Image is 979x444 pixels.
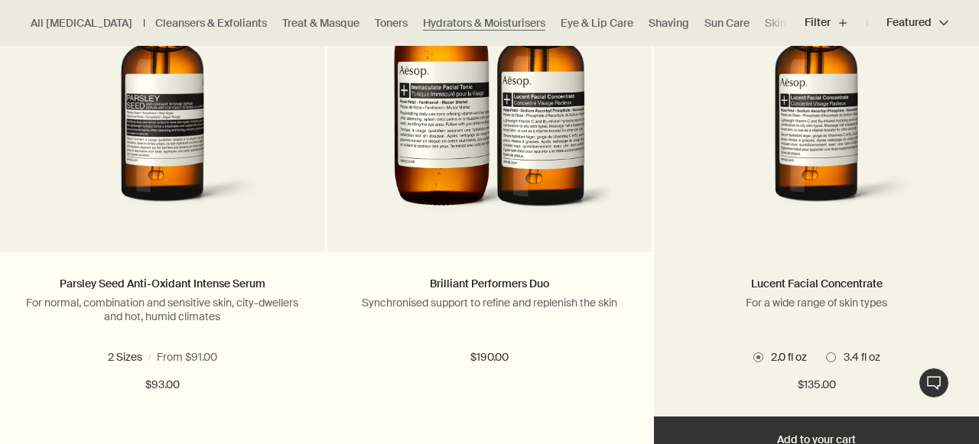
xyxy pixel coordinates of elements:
span: 2.0 fl oz [763,350,807,364]
p: Synchronised support to refine and replenish the skin [350,296,629,310]
span: $93.00 [145,376,180,394]
button: Filter [805,5,867,41]
a: Hydrators & Moisturisers [423,16,545,31]
p: For a wide range of skin types [677,296,956,310]
button: Live Assistance [919,368,949,398]
a: Parsley Seed Anti-Oxidant Intense Serum [60,277,265,290]
a: Cleansers & Exfoliants [155,16,267,31]
p: For normal, combination and sensitive skin, city-dwellers and hot, humid climates [23,296,302,323]
a: Sun Care [704,16,750,31]
a: All [MEDICAL_DATA] [31,16,132,31]
a: Lucent Facial Concentrate [751,277,883,290]
a: Treat & Masque [282,16,359,31]
span: 3.4 fl oz [836,350,880,364]
a: Shaving [649,16,689,31]
span: 2.0 fl oz refill [171,350,236,364]
a: Toners [375,16,408,31]
span: 2.0 fl oz [98,350,141,364]
span: $190.00 [470,348,509,367]
a: Eye & Lip Care [561,16,633,31]
a: Brilliant Performers Duo [430,277,549,290]
a: Skin Care Kits [765,16,834,31]
span: $135.00 [798,376,836,394]
button: Featured [867,5,948,41]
